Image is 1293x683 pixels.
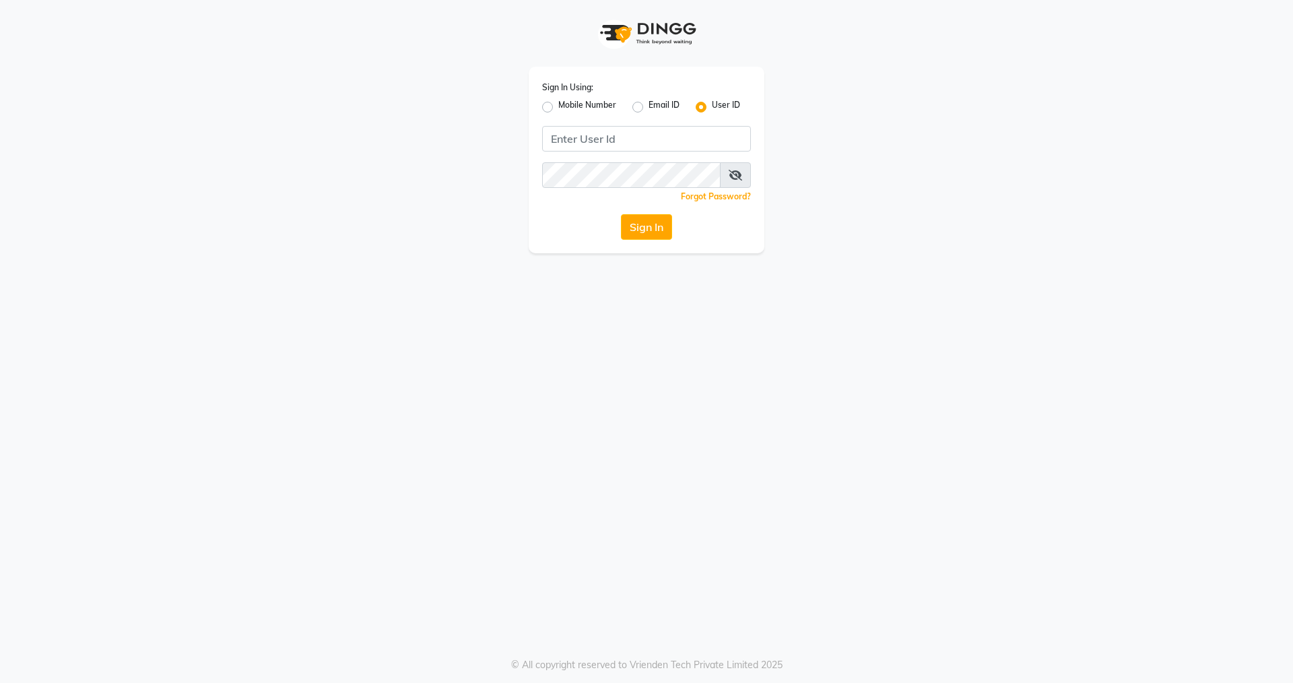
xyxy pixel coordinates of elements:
input: Username [542,162,721,188]
label: Sign In Using: [542,82,593,94]
label: User ID [712,99,740,115]
img: logo1.svg [593,13,700,53]
a: Forgot Password? [681,191,751,201]
label: Email ID [649,99,679,115]
label: Mobile Number [558,99,616,115]
input: Username [542,126,751,152]
button: Sign In [621,214,672,240]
